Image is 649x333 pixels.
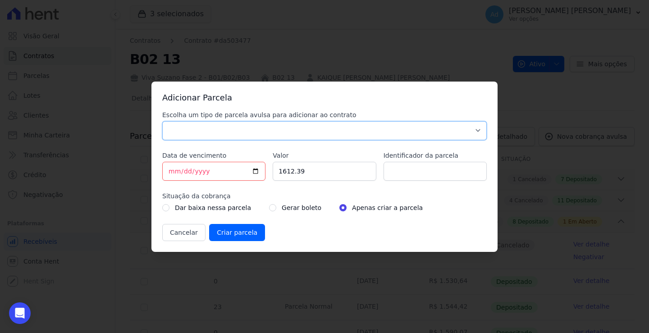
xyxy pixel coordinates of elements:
label: Data de vencimento [162,151,265,160]
div: Open Intercom Messenger [9,302,31,324]
label: Dar baixa nessa parcela [175,202,251,213]
label: Valor [273,151,376,160]
input: Criar parcela [209,224,265,241]
label: Escolha um tipo de parcela avulsa para adicionar ao contrato [162,110,487,119]
label: Situação da cobrança [162,192,487,201]
h3: Adicionar Parcela [162,92,487,103]
label: Identificador da parcela [384,151,487,160]
label: Apenas criar a parcela [352,202,423,213]
label: Gerar boleto [282,202,321,213]
button: Cancelar [162,224,206,241]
